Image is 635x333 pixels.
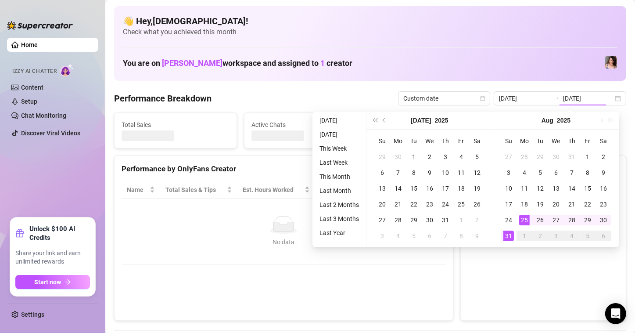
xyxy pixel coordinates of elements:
[15,249,90,266] span: Share your link and earn unlimited rewards
[7,21,73,30] img: logo-BBDzfeDw.svg
[381,120,489,130] span: Messages Sent
[123,58,352,68] h1: You are on workspace and assigned to creator
[162,58,222,68] span: [PERSON_NAME]
[127,185,148,195] span: Name
[21,112,66,119] a: Chat Monitoring
[122,163,446,175] div: Performance by OnlyFans Creator
[123,15,617,27] h4: 👋 Hey, [DEMOGRAPHIC_DATA] !
[21,311,44,318] a: Settings
[552,95,560,102] span: swap-right
[251,120,359,130] span: Active Chats
[499,94,549,103] input: Start date
[468,163,619,175] div: Sales by OnlyFans Creator
[15,229,24,238] span: gift
[130,237,437,247] div: No data
[122,120,230,130] span: Total Sales
[403,92,485,105] span: Custom date
[379,185,433,195] span: Chat Conversion
[65,279,71,285] span: arrow-right
[60,64,74,76] img: AI Chatter
[21,98,37,105] a: Setup
[605,56,617,69] img: Lauren
[243,185,303,195] div: Est. Hours Worked
[320,185,362,195] span: Sales / Hour
[29,224,90,242] strong: Unlock $100 AI Credits
[35,279,61,286] span: Start now
[320,58,325,68] span: 1
[373,181,445,199] th: Chat Conversion
[165,185,225,195] span: Total Sales & Tips
[480,96,485,101] span: calendar
[21,41,38,48] a: Home
[605,303,626,324] div: Open Intercom Messenger
[21,84,43,91] a: Content
[552,95,560,102] span: to
[563,94,613,103] input: End date
[123,27,617,37] span: Check what you achieved this month
[122,181,160,199] th: Name
[315,181,374,199] th: Sales / Hour
[15,275,90,289] button: Start nowarrow-right
[160,181,237,199] th: Total Sales & Tips
[12,67,57,76] span: Izzy AI Chatter
[114,92,212,105] h4: Performance Breakdown
[21,130,80,137] a: Discover Viral Videos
